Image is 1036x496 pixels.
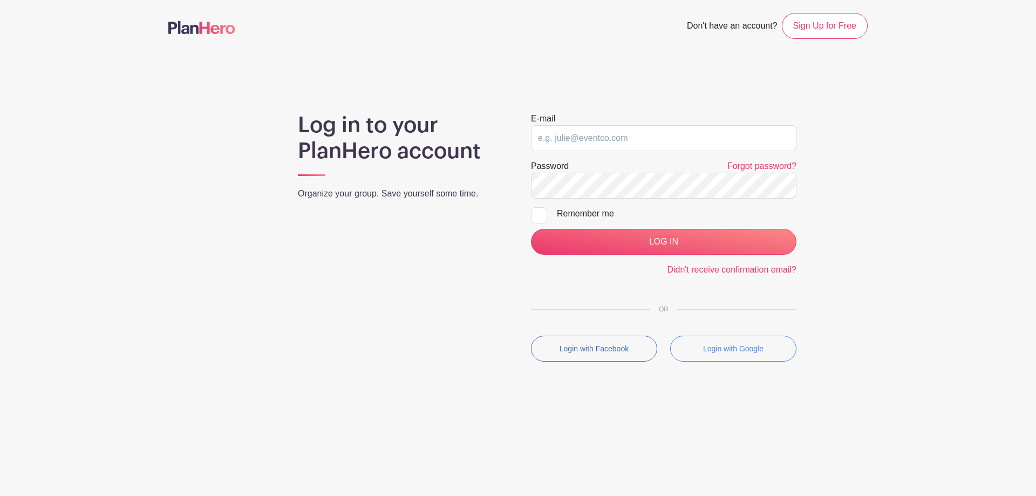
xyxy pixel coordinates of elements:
[531,336,657,362] button: Login with Facebook
[650,305,677,313] span: OR
[531,112,555,125] label: E-mail
[168,21,235,34] img: logo-507f7623f17ff9eddc593b1ce0a138ce2505c220e1c5a4e2b4648c50719b7d32.svg
[531,125,796,151] input: e.g. julie@eventco.com
[670,336,796,362] button: Login with Google
[687,15,778,39] span: Don't have an account?
[703,344,764,353] small: Login with Google
[560,344,629,353] small: Login with Facebook
[667,265,796,274] a: Didn't receive confirmation email?
[782,13,868,39] a: Sign Up for Free
[531,229,796,255] input: LOG IN
[298,112,505,164] h1: Log in to your PlanHero account
[727,161,796,171] a: Forgot password?
[298,187,505,200] p: Organize your group. Save yourself some time.
[531,160,569,173] label: Password
[557,207,796,220] div: Remember me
